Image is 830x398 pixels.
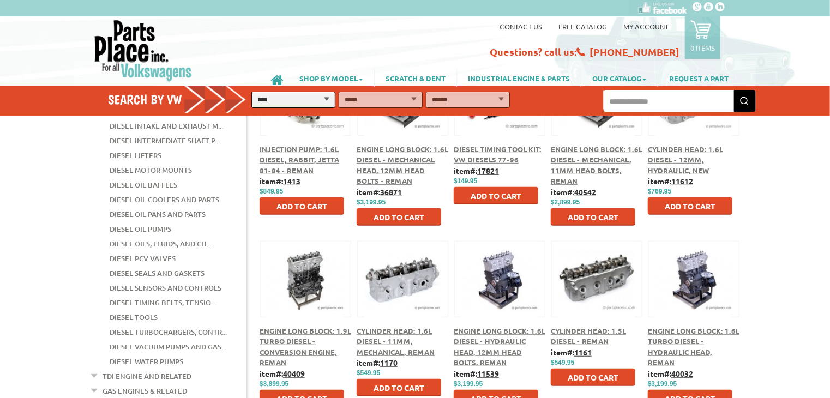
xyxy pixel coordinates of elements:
a: Diesel Oils, Fluids, and Ch... [110,237,211,251]
a: Diesel Lifters [110,148,161,162]
a: SCRATCH & DENT [375,69,456,87]
a: Diesel Seals and Gaskets [110,266,205,280]
u: 40032 [671,369,693,378]
span: Add to Cart [665,201,715,211]
b: item#: [260,369,305,378]
span: $2,899.95 [551,198,580,206]
button: Add to Cart [551,369,635,386]
span: Add to Cart [568,212,618,222]
a: Cylinder Head: 1.6L Diesel - 11mm, Mechanical, Reman [357,326,435,357]
a: Diesel Tools [110,310,158,324]
a: My Account [623,22,669,31]
b: item#: [551,187,596,197]
span: $549.95 [357,369,380,377]
a: 0 items [685,16,720,59]
button: Add to Cart [260,197,344,215]
u: 17821 [477,166,499,176]
span: Add to Cart [374,212,424,222]
a: INDUSTRIAL ENGINE & PARTS [457,69,581,87]
span: $549.95 [551,359,574,366]
span: Add to Cart [471,191,521,201]
a: Engine Long Block: 1.6L Diesel - Hydraulic Head, 12mm Head Bolts, Reman [454,326,545,367]
button: Add to Cart [357,208,441,226]
a: Diesel Water Pumps [110,354,183,369]
a: Diesel Turbochargers, Contr... [110,325,227,339]
a: Free Catalog [558,22,607,31]
button: Add to Cart [357,379,441,396]
u: 1413 [283,176,300,186]
a: Diesel Intermediate Shaft P... [110,134,220,148]
u: 36871 [380,187,402,197]
a: Diesel Timing Belts, Tensio... [110,296,216,310]
span: $3,199.95 [648,380,677,388]
a: OUR CATALOG [581,69,658,87]
a: Engine Long Block: 1.9L Turbo Diesel - Conversion Engine, Reman [260,326,351,367]
span: Add to Cart [374,383,424,393]
a: Gas Engines & Related [103,384,187,398]
b: item#: [454,166,499,176]
img: Parts Place Inc! [93,19,193,82]
a: Injection Pump: 1.6L Diesel, Rabbit, Jetta 81-84 - Reman [260,144,339,175]
a: Contact us [500,22,542,31]
span: Add to Cart [568,372,618,382]
span: $3,199.95 [454,380,483,388]
span: $769.95 [648,188,671,195]
a: SHOP BY MODEL [288,69,374,87]
span: $3,899.95 [260,380,288,388]
b: item#: [454,369,499,378]
button: Add to Cart [648,197,732,215]
a: Cylinder Head: 1.5L Diesel - Reman [551,326,626,346]
u: 40409 [283,369,305,378]
a: Diesel PCV Valves [110,251,176,266]
a: Diesel Oil Pumps [110,222,171,236]
u: 1161 [574,347,592,357]
b: item#: [260,176,300,186]
u: 1170 [380,358,398,367]
a: Diesel Vacuum Pumps and Gas... [110,340,226,354]
a: Engine Long Block: 1.6L Diesel - Mechanical Head, 12mm Head Bolts - Reman [357,144,448,186]
b: item#: [551,347,592,357]
p: 0 items [690,43,715,52]
button: Add to Cart [551,208,635,226]
a: Diesel Sensors and Controls [110,281,221,295]
span: $3,199.95 [357,198,386,206]
a: Diesel Intake and Exhaust M... [110,119,223,133]
a: Engine Long Block: 1.6L Turbo Diesel - Hydraulic Head, Reman [648,326,739,367]
a: Engine Long Block: 1.6L Diesel - Mechanical, 11mm Head Bolts, Reman [551,144,642,186]
u: 40542 [574,187,596,197]
a: Diesel Oil Pans and Parts [110,207,206,221]
b: item#: [357,187,402,197]
span: $849.95 [260,188,283,195]
button: Add to Cart [454,187,538,204]
a: Diesel Oil Baffles [110,178,177,192]
a: Cylinder Head: 1.6L Diesel - 12mm, Hydraulic, New [648,144,723,175]
b: item#: [357,358,398,367]
b: item#: [648,369,693,378]
b: item#: [648,176,693,186]
a: Diesel Motor Mounts [110,163,192,177]
span: Add to Cart [276,201,327,211]
a: REQUEST A PART [658,69,739,87]
a: Diesel Timing Tool Kit: VW Diesels 77-96 [454,144,542,165]
span: $149.95 [454,177,477,185]
a: TDI Engine and Related [103,369,191,383]
u: 11539 [477,369,499,378]
h4: Search by VW [108,92,257,107]
u: 11612 [671,176,693,186]
a: Diesel Oil Coolers and Parts [110,192,219,207]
